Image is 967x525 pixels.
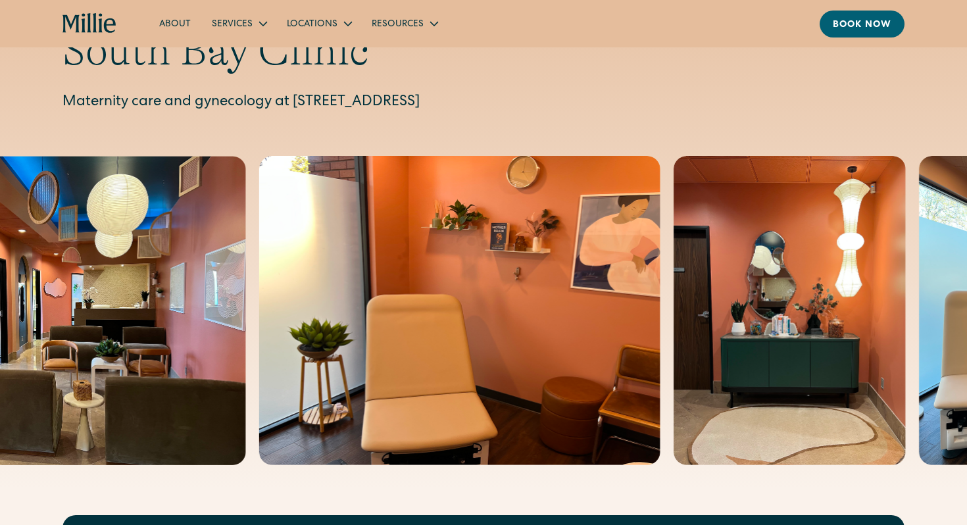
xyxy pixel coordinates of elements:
[287,18,337,32] div: Locations
[361,12,447,34] div: Resources
[201,12,276,34] div: Services
[62,13,117,34] a: home
[372,18,424,32] div: Resources
[149,12,201,34] a: About
[820,11,905,37] a: Book now
[62,26,905,76] h1: South Bay Clinic
[62,92,905,114] p: Maternity care and gynecology at [STREET_ADDRESS]
[833,18,891,32] div: Book now
[212,18,253,32] div: Services
[276,12,361,34] div: Locations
